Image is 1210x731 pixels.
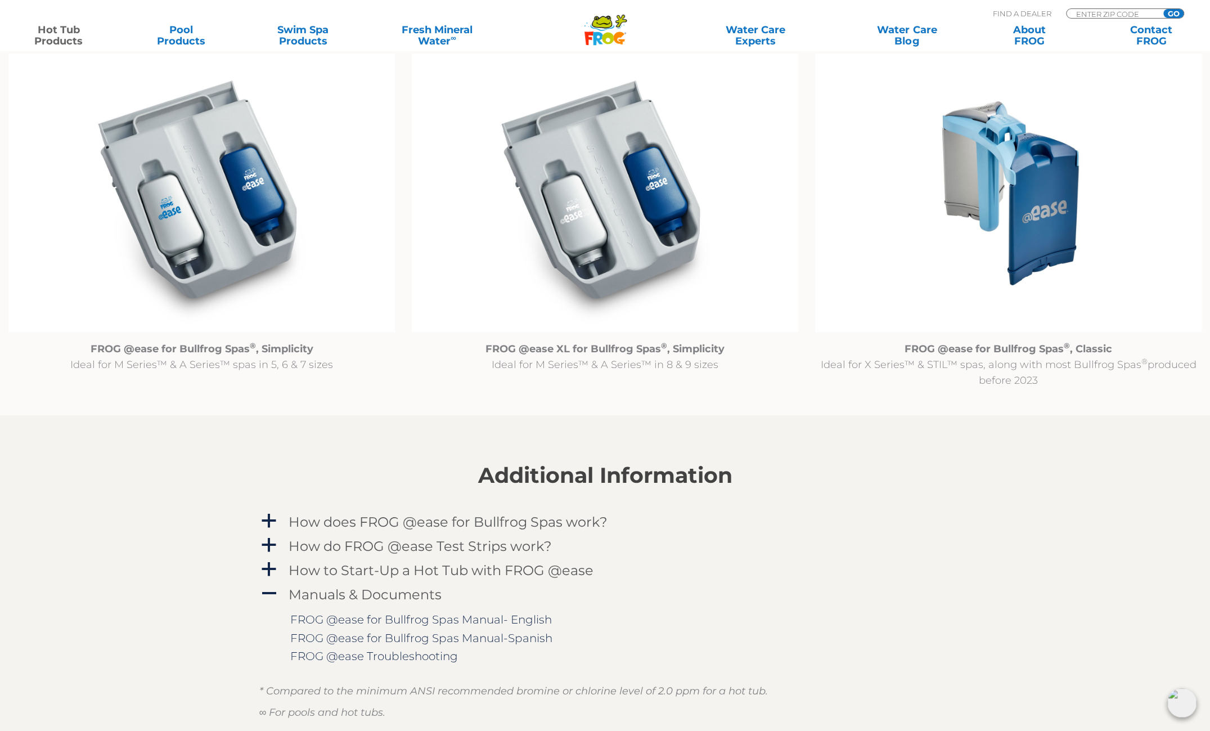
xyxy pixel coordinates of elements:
em: ∞ For pools and hot tubs. [259,706,386,718]
span: A [260,585,277,602]
a: FROG @ease Troubleshooting [290,649,458,662]
p: Ideal for M Series™ & A Series™ spas in 5, 6 & 7 sizes [8,341,395,373]
a: a How to Start-Up a Hot Tub with FROG @ease [259,560,951,581]
h4: Manuals & Documents [289,587,442,602]
sup: ® [1064,341,1070,350]
a: Water CareBlog [860,24,955,47]
img: openIcon [1167,688,1196,717]
a: a How do FROG @ease Test Strips work? [259,536,951,557]
sup: ∞ [451,33,456,42]
p: Ideal for M Series™ & A Series™ in 8 & 9 sizes [412,341,798,373]
a: Water CareExperts [678,24,832,47]
span: a [260,561,277,578]
h2: Additional Information [259,463,951,488]
strong: FROG @ease XL for Bullfrog Spas , Simplicity [485,343,725,355]
a: a How does FROG @ease for Bullfrog Spas work? [259,512,951,532]
h4: How do FROG @ease Test Strips work? [289,539,552,554]
a: Hot TubProducts [11,24,106,47]
a: Swim SpaProducts [255,24,350,47]
a: FROG @ease for Bullfrog Spas Manual-Spanish [290,631,552,644]
a: A Manuals & Documents [259,584,951,605]
sup: ® [661,341,667,350]
a: Fresh MineralWater∞ [377,24,496,47]
span: a [260,513,277,530]
img: Untitled design (94) [815,53,1202,333]
h4: How to Start-Up a Hot Tub with FROG @ease [289,563,593,578]
span: a [260,537,277,554]
p: Ideal for X Series™ & STIL™ spas, along with most Bullfrog Spas produced before 2023 [815,341,1202,388]
a: PoolProducts [133,24,228,47]
sup: ® [250,341,256,350]
strong: FROG @ease for Bullfrog Spas , Simplicity [91,343,313,355]
sup: ® [1141,357,1148,366]
input: GO [1163,9,1184,18]
em: * Compared to the minimum ANSI recommended bromine or chlorine level of 2.0 ppm for a hot tub. [259,684,768,697]
img: @ease_Bullfrog_FROG @ease R180 for Bullfrog Spas with Filter [8,53,395,333]
a: ContactFROG [1104,24,1199,47]
strong: FROG @ease for Bullfrog Spas , Classic [905,343,1112,355]
p: Find A Dealer [993,8,1051,19]
img: @ease_Bullfrog_FROG @easeXL for Bullfrog Spas with Filter [412,53,798,333]
a: FROG @ease for Bullfrog Spas Manual- English [290,613,552,626]
input: Zip Code Form [1075,9,1151,19]
h4: How does FROG @ease for Bullfrog Spas work? [289,514,608,530]
a: AboutFROG [982,24,1077,47]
